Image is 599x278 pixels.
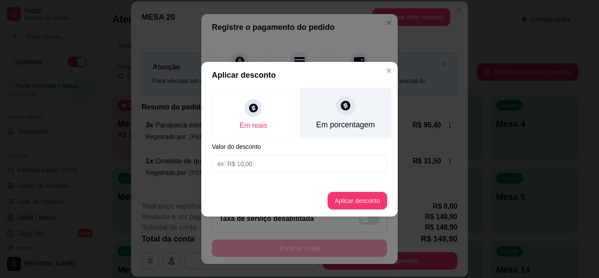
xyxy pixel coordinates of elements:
div: Em reais [239,120,267,131]
header: Aplicar desconto [201,62,398,88]
div: Em porcentagem [316,119,375,130]
label: Valor do desconto [212,144,387,150]
input: Valor do desconto [212,155,387,173]
button: Close [382,64,396,78]
button: Aplicar desconto [328,192,387,209]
